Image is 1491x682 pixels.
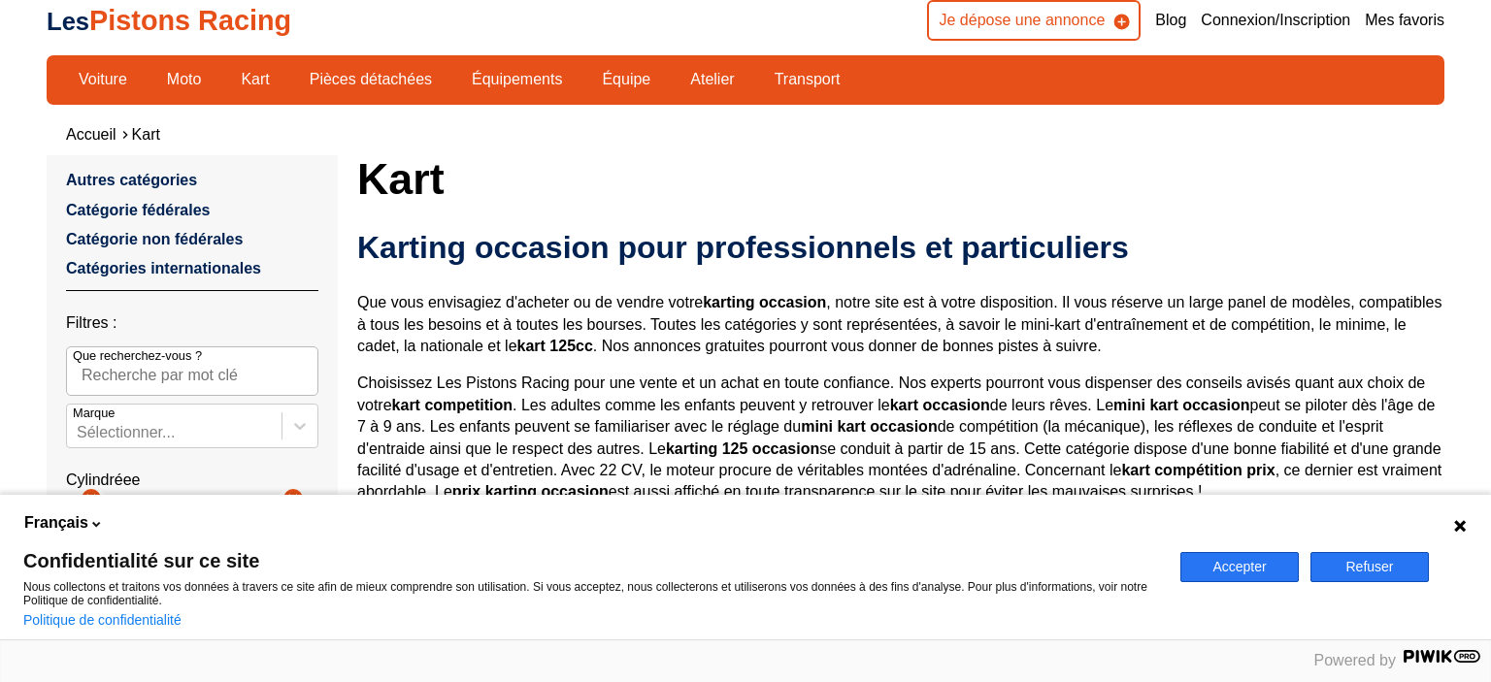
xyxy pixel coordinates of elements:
a: Pièces détachées [297,63,445,96]
p: Cylindréee [66,470,318,491]
a: Équipe [589,63,663,96]
a: Équipements [459,63,575,96]
a: Moto [154,63,215,96]
a: Voiture [66,63,140,96]
p: Choisissez Les Pistons Racing pour une vente et un achat en toute confiance. Nos experts pourront... [357,373,1444,503]
a: Catégorie non fédérales [66,231,243,247]
a: Kart [132,126,160,143]
button: Refuser [1310,552,1429,582]
a: Catégories internationales [66,260,261,276]
a: Kart [228,63,282,96]
a: Accueil [66,126,116,143]
strong: kart occasion [890,397,990,413]
p: Marque [73,405,115,422]
h2: Karting occasion pour professionnels et particuliers [357,228,1444,267]
a: Politique de confidentialité [23,612,182,628]
a: Transport [762,63,853,96]
p: Filtres : [66,312,318,334]
strong: kart compétition prix [1121,462,1275,478]
p: arrow_left [75,487,98,510]
a: Blog [1155,10,1186,31]
p: arrow_left [277,487,300,510]
strong: kart 125cc [517,338,593,354]
a: Atelier [678,63,746,96]
a: Catégorie fédérales [66,202,211,218]
strong: karting 125 occasion [666,440,819,457]
span: Les [47,8,89,35]
span: Confidentialité sur ce site [23,551,1157,570]
strong: mini kart occasion [801,418,938,435]
a: Mes favoris [1365,10,1444,31]
span: Powered by [1314,652,1397,668]
h1: Kart [357,155,1444,202]
strong: mini kart occasion [1113,397,1250,413]
p: arrow_right [84,487,108,510]
input: Que recherchez-vous ? [66,346,318,395]
input: MarqueSélectionner... [77,424,81,441]
p: Que vous envisagiez d'acheter ou de vendre votre , notre site est à votre disposition. Il vous ré... [357,292,1444,357]
p: arrow_right [286,487,310,510]
strong: karting occasion [703,294,826,310]
a: LesPistons Racing [47,5,291,36]
a: Connexion/Inscription [1201,10,1350,31]
p: Nous collectons et traitons vos données à travers ce site afin de mieux comprendre son utilisatio... [23,580,1157,607]
p: Que recherchez-vous ? [73,347,202,365]
button: Accepter [1180,552,1299,582]
span: Français [24,512,88,534]
strong: kart competition [392,397,513,413]
strong: prix karting occasion [452,483,609,500]
a: Autres catégories [66,172,197,188]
